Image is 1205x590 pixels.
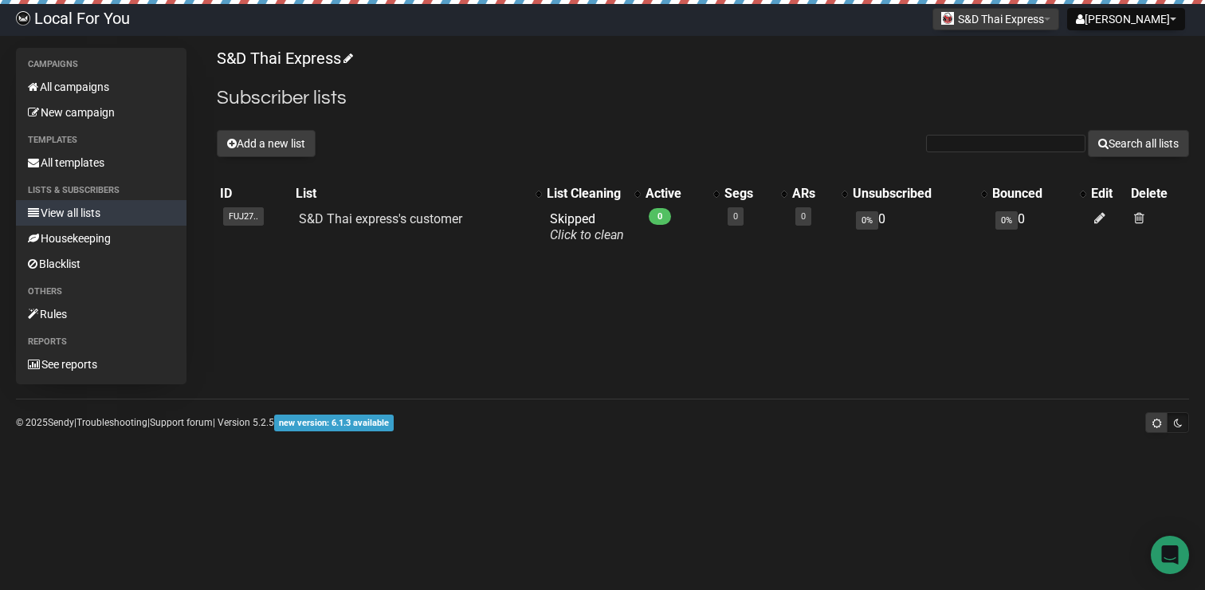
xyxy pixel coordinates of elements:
[16,352,186,377] a: See reports
[642,183,720,205] th: Active: No sort applied, activate to apply an ascending sort
[16,150,186,175] a: All templates
[16,100,186,125] a: New campaign
[1151,536,1189,574] div: Open Intercom Messenger
[48,417,74,428] a: Sendy
[801,211,806,222] a: 0
[217,183,293,205] th: ID: No sort applied, sorting is disabled
[792,186,834,202] div: ARs
[547,186,626,202] div: List Cleaning
[1088,183,1128,205] th: Edit: No sort applied, sorting is disabled
[724,186,774,202] div: Segs
[16,414,394,431] p: © 2025 | | | Version 5.2.5
[296,186,528,202] div: List
[150,417,213,428] a: Support forum
[299,211,462,226] a: S&D Thai express's customer
[16,200,186,226] a: View all lists
[789,183,850,205] th: ARs: No sort applied, activate to apply an ascending sort
[544,183,642,205] th: List Cleaning: No sort applied, activate to apply an ascending sort
[850,205,989,250] td: 0
[995,211,1018,230] span: 0%
[292,183,544,205] th: List: No sort applied, activate to apply an ascending sort
[856,211,878,230] span: 0%
[989,205,1088,250] td: 0
[992,186,1072,202] div: Bounced
[16,226,186,251] a: Housekeeping
[16,11,30,26] img: d61d2441668da63f2d83084b75c85b29
[1128,183,1189,205] th: Delete: No sort applied, sorting is disabled
[77,417,147,428] a: Troubleshooting
[721,183,790,205] th: Segs: No sort applied, activate to apply an ascending sort
[733,211,738,222] a: 0
[1131,186,1186,202] div: Delete
[941,12,954,25] img: 989.jpg
[16,332,186,352] li: Reports
[550,211,624,242] span: Skipped
[853,186,973,202] div: Unsubscribed
[274,417,394,428] a: new version: 6.1.3 available
[220,186,290,202] div: ID
[932,8,1059,30] button: S&D Thai Express
[217,130,316,157] button: Add a new list
[274,415,394,431] span: new version: 6.1.3 available
[223,207,264,226] span: FUJ27..
[16,282,186,301] li: Others
[646,186,705,202] div: Active
[1088,130,1189,157] button: Search all lists
[850,183,989,205] th: Unsubscribed: No sort applied, activate to apply an ascending sort
[16,74,186,100] a: All campaigns
[1091,186,1125,202] div: Edit
[217,49,351,68] a: S&D Thai Express
[16,251,186,277] a: Blacklist
[16,301,186,327] a: Rules
[550,227,624,242] a: Click to clean
[1067,8,1185,30] button: [PERSON_NAME]
[217,84,1189,112] h2: Subscriber lists
[16,131,186,150] li: Templates
[16,181,186,200] li: Lists & subscribers
[16,55,186,74] li: Campaigns
[989,183,1088,205] th: Bounced: No sort applied, activate to apply an ascending sort
[649,208,671,225] span: 0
